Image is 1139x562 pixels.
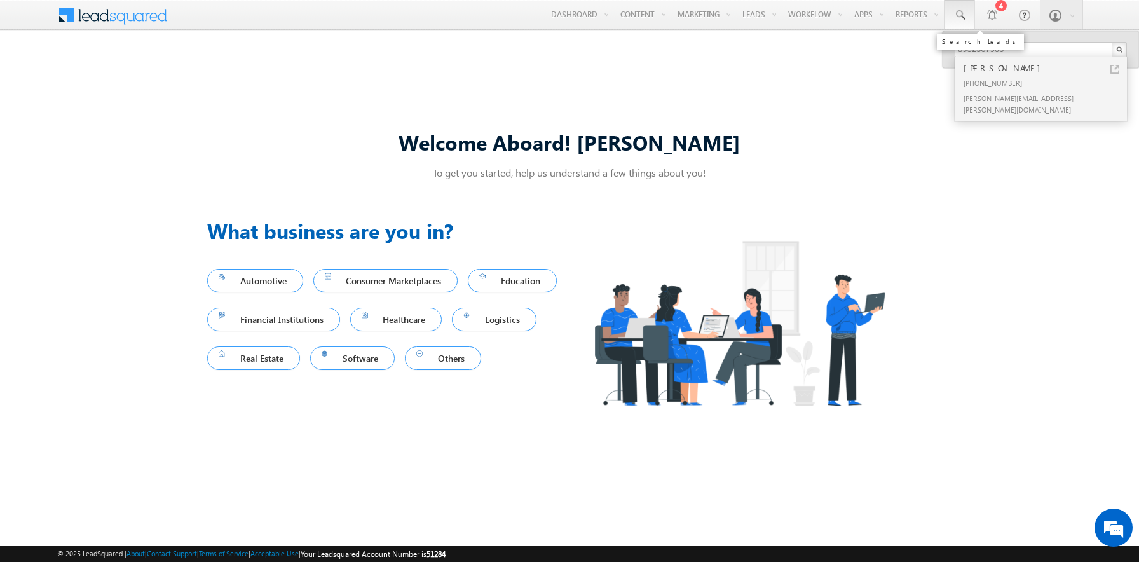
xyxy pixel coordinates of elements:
[322,350,384,367] span: Software
[479,272,545,289] span: Education
[426,549,446,559] span: 51284
[219,272,292,289] span: Automotive
[199,549,249,558] a: Terms of Service
[147,549,197,558] a: Contact Support
[126,549,145,558] a: About
[207,166,932,179] p: To get you started, help us understand a few things about you!
[208,6,239,37] div: Minimize live chat window
[569,216,909,431] img: Industry.png
[22,67,53,83] img: d_60004797649_company_0_60004797649
[207,128,932,156] div: Welcome Aboard! [PERSON_NAME]
[325,272,447,289] span: Consumer Marketplaces
[207,216,569,246] h3: What business are you in?
[301,549,446,559] span: Your Leadsquared Account Number is
[942,38,1019,45] div: Search Leads
[955,42,1127,57] input: Search Leads
[463,311,525,328] span: Logistics
[219,311,329,328] span: Financial Institutions
[416,350,470,367] span: Others
[250,549,299,558] a: Acceptable Use
[173,392,231,409] em: Start Chat
[57,548,446,560] span: © 2025 LeadSquared | | | | |
[66,67,214,83] div: Chat with us now
[961,61,1131,75] div: [PERSON_NAME]
[219,350,289,367] span: Real Estate
[961,90,1131,117] div: [PERSON_NAME][EMAIL_ADDRESS][PERSON_NAME][DOMAIN_NAME]
[17,118,232,381] textarea: Type your message and hit 'Enter'
[362,311,431,328] span: Healthcare
[961,75,1131,90] div: [PHONE_NUMBER]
